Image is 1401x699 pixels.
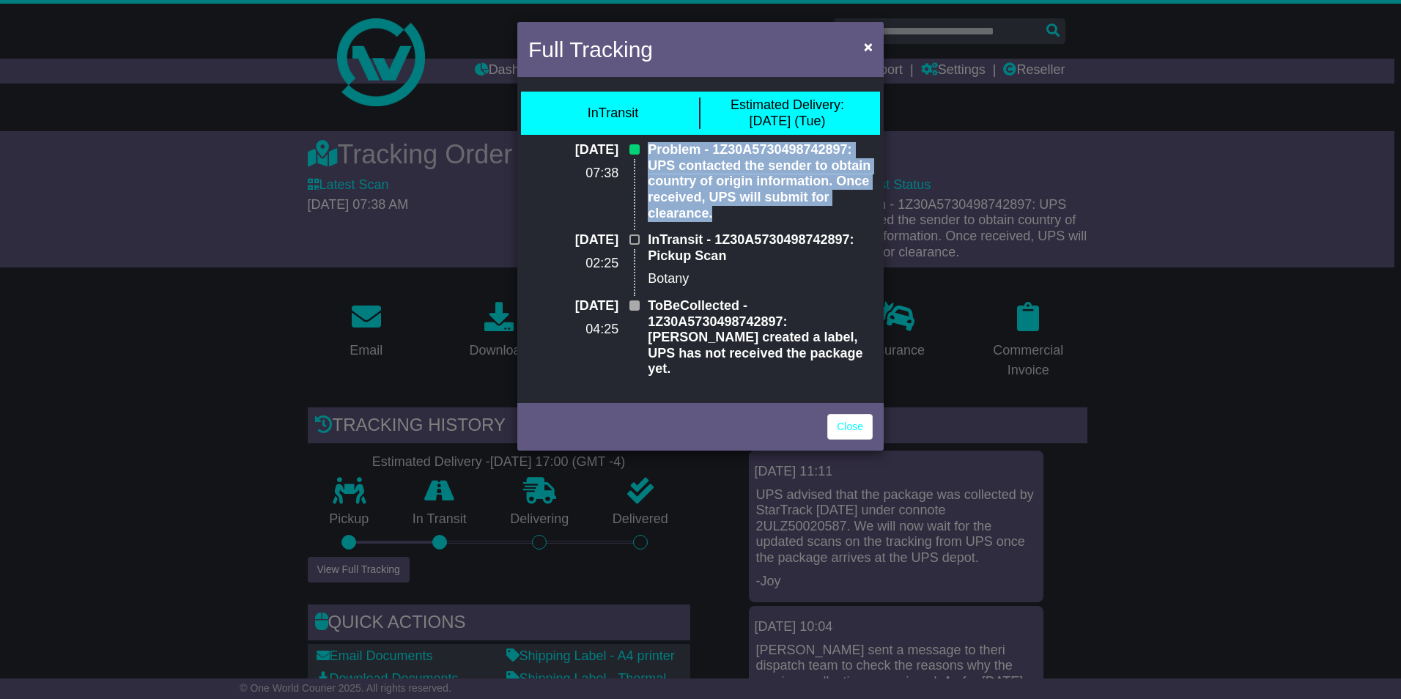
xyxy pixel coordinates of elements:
p: [DATE] [528,298,618,314]
p: [DATE] [528,232,618,248]
div: [DATE] (Tue) [731,97,844,129]
p: ToBeCollected - 1Z30A5730498742897: [PERSON_NAME] created a label, UPS has not received the packa... [648,298,873,377]
a: Close [827,414,873,440]
p: Problem - 1Z30A5730498742897: UPS contacted the sender to obtain country of origin information. O... [648,142,873,221]
p: Botany [648,271,873,287]
p: 07:38 [528,166,618,182]
div: InTransit [588,106,638,122]
p: [DATE] [528,142,618,158]
p: InTransit - 1Z30A5730498742897: Pickup Scan [648,232,873,264]
p: 04:25 [528,322,618,338]
button: Close [857,32,880,62]
span: × [864,38,873,55]
h4: Full Tracking [528,33,653,66]
p: 02:25 [528,256,618,272]
span: Estimated Delivery: [731,97,844,112]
